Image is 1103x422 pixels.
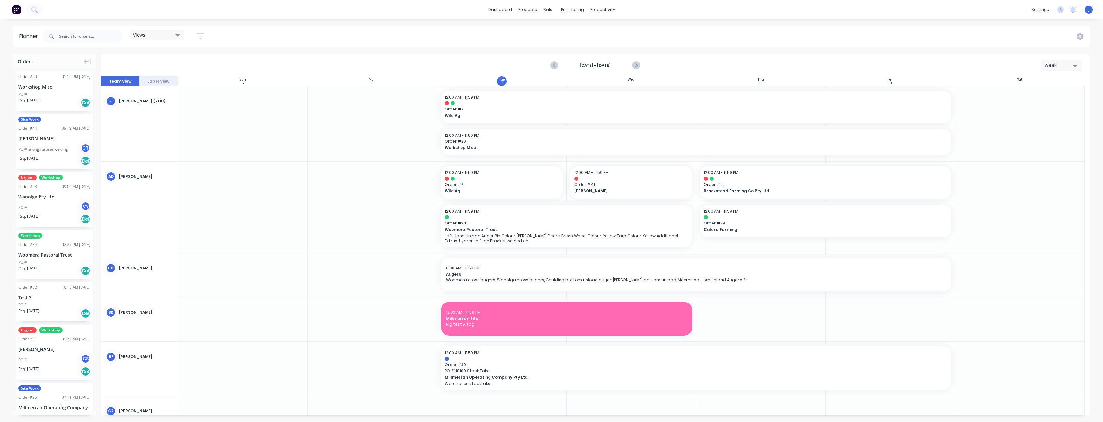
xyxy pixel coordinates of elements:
div: PO # [18,259,27,265]
span: Order # 21 [445,106,947,112]
span: Req. [DATE] [18,214,39,219]
span: Req. [DATE] [18,366,39,372]
div: Del [81,156,90,166]
div: 10:15 AM [DATE] [62,285,90,290]
span: 12:00 AM - 11:59 PM [704,208,738,214]
span: Millmerran Operating Company Pty Ltd [445,374,897,380]
div: productivity [587,5,618,14]
div: [PERSON_NAME] (You) [119,98,173,104]
div: Woomera Pastoral Trust [18,251,90,258]
div: Order # 44 [18,126,37,131]
div: Wanolga Pty Ltd [18,193,90,200]
div: Del [81,309,90,318]
span: Order # 22 [704,182,947,188]
div: Del [81,214,90,224]
button: Team View [101,76,139,86]
span: Order # 20 [445,138,947,144]
p: Warehouse stocktake. [445,381,947,386]
div: Order # 23 [18,184,37,189]
div: Planner [19,32,41,40]
span: Order # 29 [704,220,947,226]
div: sales [540,5,558,14]
div: [PERSON_NAME] [18,135,90,142]
div: CS [81,201,90,211]
span: Req. [DATE] [18,155,39,161]
div: Sun [240,78,246,82]
span: 12:00 AM - 11:59 PM [445,170,479,175]
div: 11 [1019,82,1021,85]
div: 6 [371,82,373,85]
div: Del [81,266,90,276]
button: Week [1041,60,1082,71]
span: 12:00 AM - 11:59 PM [446,310,480,315]
div: PO #Tarong Turbine welding [18,146,68,152]
span: Wild Ag [445,113,897,119]
div: 9 [760,82,762,85]
span: 12:00 AM - 11:59 PM [445,350,479,356]
div: purchasing [558,5,587,14]
span: Workshop Misc [445,145,897,151]
span: Order # 34 [445,220,688,226]
div: [PERSON_NAME] [119,310,173,315]
span: Workshop [18,233,42,239]
p: Left Hand Unload Auger Bin Colour: [PERSON_NAME] Deere Green Wheel Colour: Yellow Tarp Colour: Ye... [445,233,688,243]
div: Order # 52 [18,285,37,290]
div: [PERSON_NAME] [18,346,90,353]
span: Orders [18,58,33,65]
span: Workshop [39,327,63,333]
span: 6:00 AM - 11:59 PM [446,265,480,271]
div: products [515,5,540,14]
div: Millmerran Operating Company Pty Ltd [18,404,90,418]
span: Workshop [39,175,63,180]
div: BR [106,308,116,317]
div: BG [106,263,116,273]
div: Tue [499,78,505,82]
div: Del [81,367,90,376]
div: CT [81,143,90,153]
div: 09:19 AM [DATE] [62,126,90,131]
span: Order # 21 [445,182,559,188]
span: 12:00 AM - 11:59 PM [574,170,609,175]
div: Fri [888,78,892,82]
div: 07:11 PM [DATE] [62,394,90,400]
div: Wed [628,78,635,82]
div: [PERSON_NAME] [119,174,173,180]
span: Views [133,31,145,38]
div: 10 [889,82,892,85]
div: 8 [631,82,632,85]
div: PO # [18,302,27,308]
div: J [106,96,116,106]
input: Search for orders... [59,30,123,43]
div: Mon [369,78,376,82]
div: [PERSON_NAME] [119,408,173,414]
div: BF [106,352,116,362]
span: Urgent [18,175,37,180]
span: Woomera Pastoral Trust [445,227,664,233]
div: 5 [242,82,244,85]
span: [PERSON_NAME] [574,188,677,194]
span: 12:00 AM - 11:59 PM [704,170,738,175]
div: [PERSON_NAME] [119,354,173,360]
div: CS [81,354,90,364]
div: 7 [501,82,503,85]
span: Millmerran Site [446,316,687,321]
div: Workshop Misc [18,84,90,90]
div: Order # 25 [18,394,37,400]
span: J [1088,7,1090,13]
span: Culara Farming [704,227,923,233]
div: Week [1044,62,1074,69]
img: Factory [12,5,21,14]
span: Brookstead Farming Co Pty Ltd [704,188,923,194]
div: 09:09 AM [DATE] [62,184,90,189]
span: Site Work [18,385,41,391]
span: Augers [446,271,946,277]
div: Order # 34 [18,242,37,248]
button: Label View [139,76,178,86]
div: Test 3 [18,294,90,301]
span: Req. [DATE] [18,97,39,103]
div: CR [106,406,116,416]
span: 12:00 AM - 11:59 PM [445,133,479,138]
div: Del [81,98,90,108]
strong: [DATE] - [DATE] [563,63,627,68]
span: Order # 41 [574,182,688,188]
